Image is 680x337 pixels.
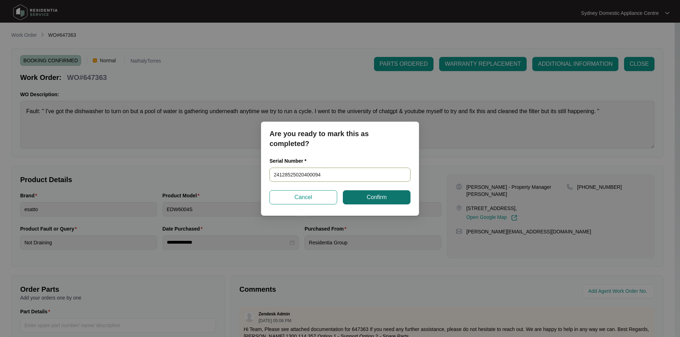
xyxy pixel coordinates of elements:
p: completed? [270,139,410,149]
span: Cancel [295,193,312,202]
label: Serial Number * [270,157,312,164]
span: Confirm [367,193,386,202]
button: Confirm [343,190,410,204]
p: Are you ready to mark this as [270,129,410,139]
button: Cancel [270,190,337,204]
